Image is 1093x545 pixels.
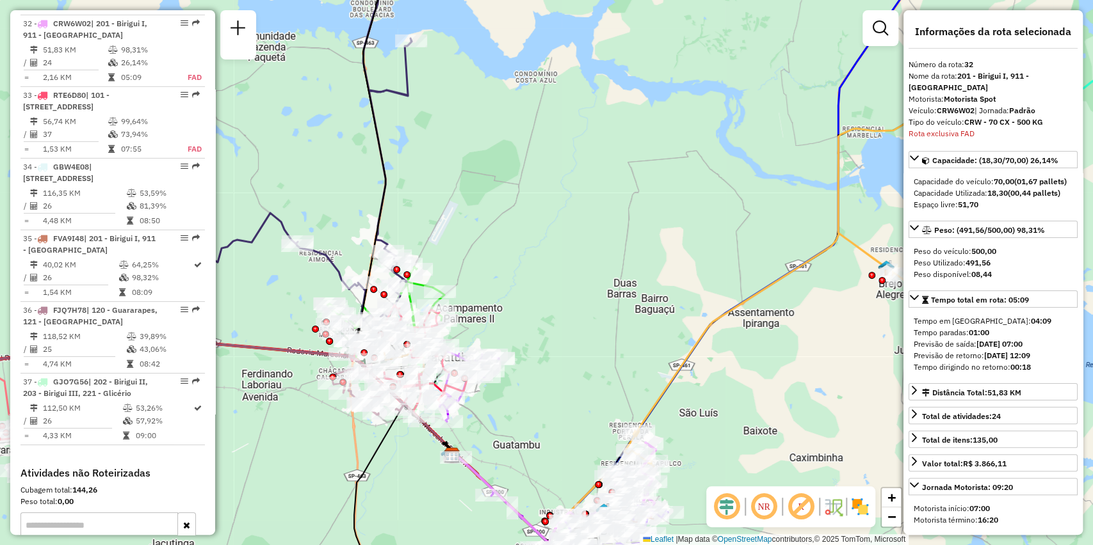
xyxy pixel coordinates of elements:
[868,15,893,41] a: Exibir filtros
[711,491,742,522] span: Ocultar deslocamento
[932,155,1058,165] span: Capacidade: (18,30/70,00) 26,14%
[139,187,200,200] td: 53,59%
[887,489,896,505] span: +
[914,350,1073,361] div: Previsão de retorno:
[23,271,29,284] td: /
[850,496,870,517] img: Exibir/Ocultar setores
[139,330,200,343] td: 39,89%
[922,482,1013,493] div: Jornada Motorista: 09:20
[914,327,1073,338] div: Tempo paradas:
[181,306,188,313] em: Opções
[976,339,1023,349] strong: [DATE] 07:00
[444,447,460,464] img: CDD Araçatuba
[123,432,129,439] i: Tempo total em rota
[120,115,174,128] td: 99,64%
[23,305,158,326] span: 36 -
[23,19,147,40] span: 32 -
[994,177,1014,186] strong: 70,00
[42,271,118,284] td: 26
[108,46,118,54] i: % de utilização do peso
[192,91,200,99] em: Rota exportada
[909,151,1078,168] a: Capacidade: (18,30/70,00) 26,14%
[118,261,128,269] i: % de utilização do peso
[53,377,88,386] span: GJO7G56
[914,361,1073,373] div: Tempo dirigindo no retorno:
[909,59,1078,70] div: Número da rota:
[922,387,1021,399] div: Distância Total:
[922,434,998,446] div: Total de itens:
[786,491,816,522] span: Exibir rótulo
[966,258,991,267] strong: 491,56
[909,407,1078,424] a: Total de atividades:24
[23,162,93,183] span: | [STREET_ADDRESS]
[909,93,1078,105] div: Motorista:
[127,333,136,340] i: % de utilização do peso
[120,128,174,141] td: 73,94%
[643,535,674,544] a: Leaflet
[909,171,1078,216] div: Capacidade: (18,30/70,00) 26,14%
[934,225,1045,235] span: Peso: (491,56/500,00) 98,31%
[964,59,973,69] strong: 32
[42,187,126,200] td: 116,35 KM
[909,498,1078,531] div: Jornada Motorista: 09:20
[749,491,779,522] span: Ocultar NR
[30,118,38,125] i: Distância Total
[53,233,84,243] span: FVA9I48
[922,458,1007,470] div: Valor total:
[909,310,1078,378] div: Tempo total em rota: 05:09
[194,261,202,269] i: Rota otimizada
[131,271,193,284] td: 98,32%
[42,429,122,442] td: 4,33 KM
[127,345,136,353] i: % de utilização da cubagem
[30,417,38,425] i: Total de Atividades
[42,56,108,69] td: 24
[914,187,1073,199] div: Capacidade Utilizada:
[42,258,118,271] td: 40,02 KM
[20,496,205,507] div: Peso total:
[42,415,122,427] td: 26
[53,305,86,315] span: FJQ7H78
[127,189,136,197] i: % de utilização do peso
[42,330,126,343] td: 118,52 KM
[909,128,1078,139] div: Rota exclusiva FAD
[225,15,251,44] a: Nova sessão e pesquisa
[108,118,118,125] i: % de utilização do peso
[914,315,1073,327] div: Tempo em [GEOGRAPHIC_DATA]:
[909,430,1078,448] a: Total de itens:135,00
[127,202,136,210] i: % de utilização da cubagem
[23,343,29,356] td: /
[127,217,133,225] i: Tempo total em rota
[882,488,901,507] a: Zoom in
[1010,362,1031,372] strong: 00:18
[909,70,1078,93] div: Nome da rota:
[53,162,89,171] span: GBW4E08
[123,417,133,425] i: % de utilização da cubagem
[42,71,108,84] td: 2,16 KM
[30,345,38,353] i: Total de Atividades
[909,290,1078,308] a: Tempo total em rota: 05:09
[192,377,200,385] em: Rota exportada
[20,467,205,479] h4: Atividades não Roteirizadas
[30,202,38,210] i: Total de Atividades
[975,106,1035,115] span: | Jornada:
[909,454,1078,471] a: Valor total:R$ 3.866,11
[1014,177,1067,186] strong: (01,67 pallets)
[58,496,74,506] strong: 0,00
[42,43,108,56] td: 51,83 KM
[971,246,996,256] strong: 500,00
[969,503,990,513] strong: 07:00
[23,90,109,111] span: | 101 - [STREET_ADDRESS]
[23,214,29,227] td: =
[30,274,38,281] i: Total de Atividades
[964,117,1043,127] strong: CRW - 70 CX - 500 KG
[23,286,29,299] td: =
[595,503,612,519] img: BIRIGUI
[30,189,38,197] i: Distância Total
[123,404,133,412] i: % de utilização do peso
[174,71,202,84] td: FAD
[887,509,896,525] span: −
[194,404,202,412] i: Rota otimizada
[131,286,193,299] td: 08:09
[23,162,93,183] span: 34 -
[978,515,998,525] strong: 16:20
